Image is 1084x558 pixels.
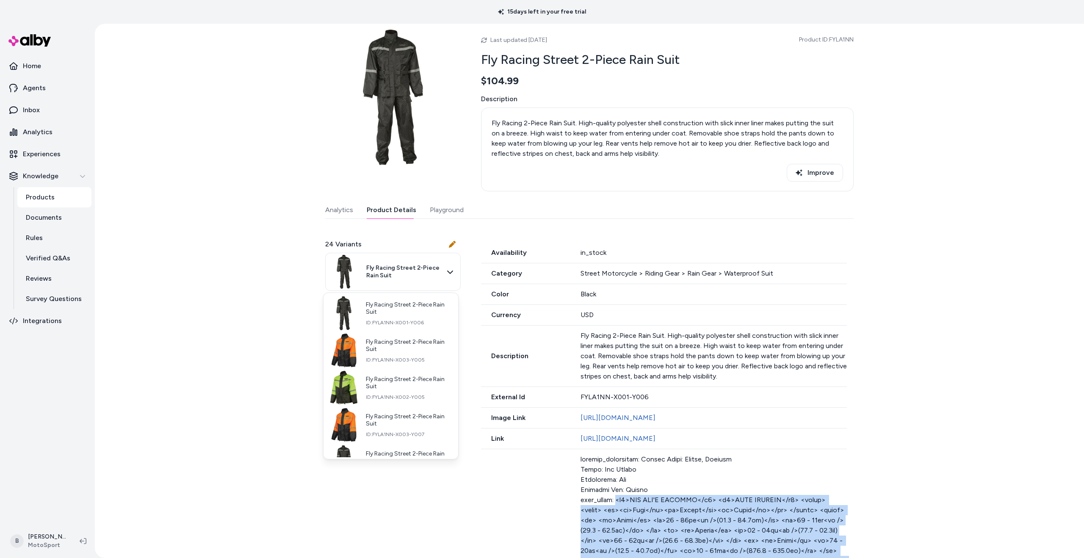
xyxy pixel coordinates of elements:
[327,334,361,367] img: X003.jpg
[327,296,361,330] img: X001.jpg
[366,413,450,428] span: Fly Racing Street 2-Piece Rain Suit
[327,371,361,405] img: X002.jpg
[327,445,361,479] img: X001.jpg
[366,319,450,326] span: ID: FYLA1NN-X001-Y006
[366,394,450,401] span: ID: FYLA1NN-X002-Y005
[366,338,450,353] span: Fly Racing Street 2-Piece Rain Suit
[366,450,450,465] span: Fly Racing Street 2-Piece Rain Suit
[327,408,361,442] img: X003.jpg
[366,376,450,390] span: Fly Racing Street 2-Piece Rain Suit
[366,356,450,363] span: ID: FYLA1NN-X003-Y005
[366,431,450,438] span: ID: FYLA1NN-X003-Y007
[366,301,450,316] span: Fly Racing Street 2-Piece Rain Suit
